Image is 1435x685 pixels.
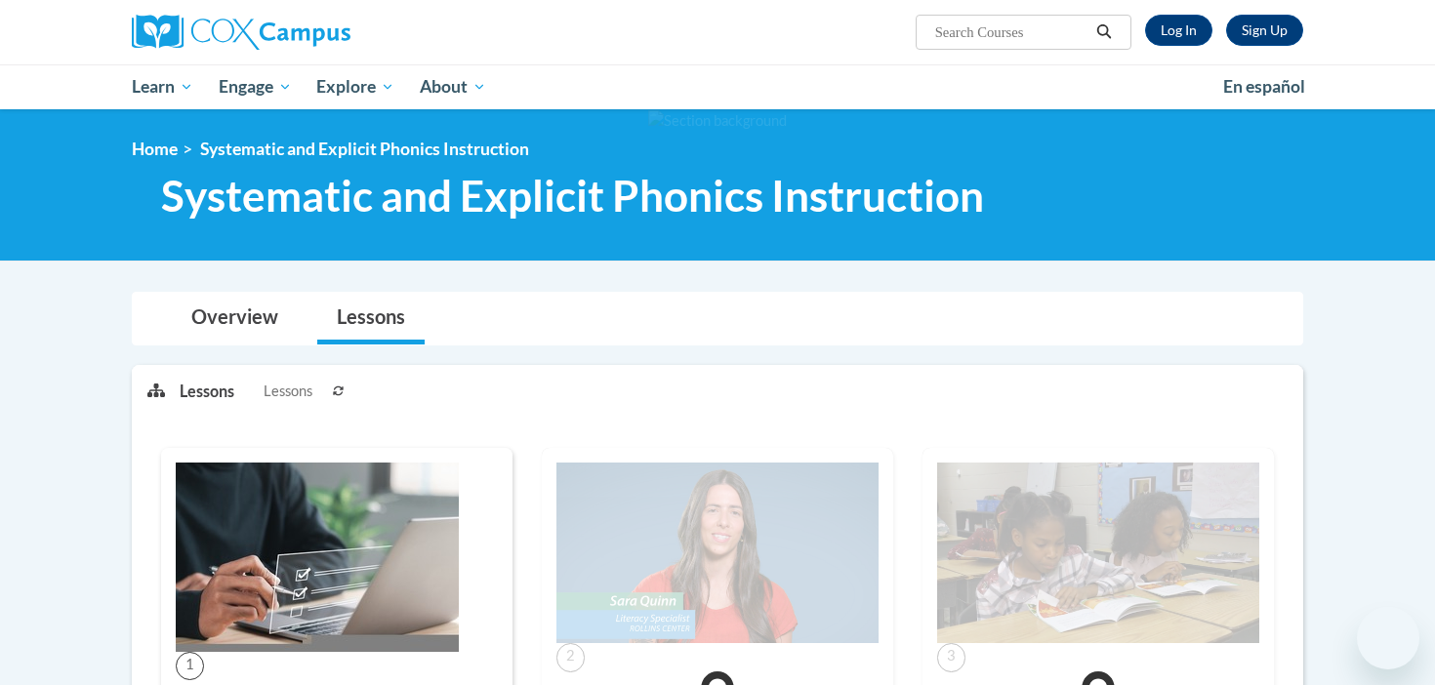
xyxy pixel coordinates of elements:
span: About [420,75,486,99]
a: Cox Campus [132,15,503,50]
img: Section background [648,110,787,132]
span: 1 [176,652,204,680]
img: Course Image [556,463,879,644]
span: Systematic and Explicit Phonics Instruction [200,139,529,159]
span: 3 [937,643,965,671]
span: Learn [132,75,193,99]
span: Systematic and Explicit Phonics Instruction [161,170,984,222]
button: Search [1089,20,1119,44]
span: Explore [316,75,394,99]
span: 2 [556,643,585,671]
span: En español [1223,76,1305,97]
a: Overview [172,293,298,344]
img: Cox Campus [132,15,350,50]
a: Home [132,139,178,159]
iframe: Button to launch messaging window [1357,607,1419,669]
a: Learn [119,64,206,109]
a: About [407,64,499,109]
a: Explore [304,64,407,109]
p: Lessons [180,381,234,402]
a: Log In [1145,15,1212,46]
a: Lessons [317,293,425,344]
a: En español [1210,66,1318,107]
img: Course Image [937,463,1259,644]
span: Lessons [264,381,312,402]
span: Engage [219,75,292,99]
div: Main menu [102,64,1332,109]
a: Register [1226,15,1303,46]
img: Course Image [176,463,459,652]
input: Search Courses [933,20,1089,44]
a: Engage [206,64,305,109]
